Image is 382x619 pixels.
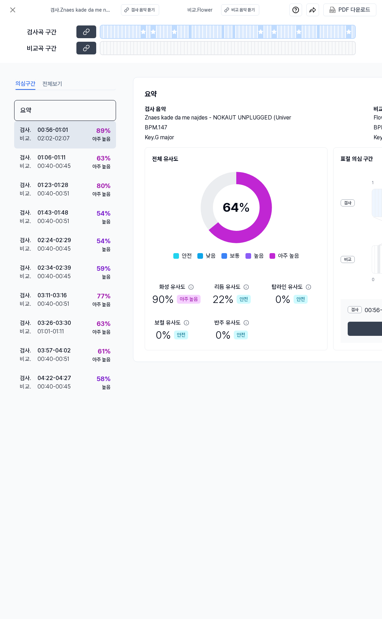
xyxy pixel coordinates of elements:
[20,126,37,134] div: 검사 .
[20,291,37,300] div: 검사 .
[20,355,37,363] div: 비교 .
[272,283,303,291] div: 탑라인 유사도
[37,236,71,245] div: 02:24 - 02:29
[37,300,69,308] div: 00:40 - 00:51
[214,319,241,327] div: 반주 유사도
[92,328,110,336] div: 아주 높음
[20,134,37,143] div: 비교 .
[37,189,69,198] div: 00:40 - 00:51
[20,153,37,162] div: 검사 .
[97,264,110,273] div: 59 %
[145,113,359,122] h2: Znaes kade da me najdes - NOKAUT UNPLUGGED (Univer
[206,252,216,260] span: 낮음
[222,198,250,217] div: 64
[37,291,67,300] div: 03:11 - 03:16
[292,6,299,13] img: help
[37,374,71,383] div: 04:22 - 04:27
[92,163,110,170] div: 아주 높음
[187,6,213,14] span: 비교 . Flower
[159,283,185,291] div: 화성 유사도
[221,4,259,16] button: 비교 음악 듣기
[97,319,110,328] div: 63 %
[155,319,181,327] div: 보컬 유사도
[20,374,37,383] div: 검사 .
[37,209,68,217] div: 01:43 - 01:48
[20,209,37,217] div: 검사 .
[102,246,110,253] div: 높음
[348,306,362,313] div: 검사
[97,181,110,191] div: 80 %
[97,236,110,246] div: 54 %
[37,355,69,363] div: 00:40 - 00:51
[152,155,320,163] h2: 전체 유사도
[341,199,355,206] div: 검사
[121,4,159,16] button: 검사 음악 듣기
[92,301,110,308] div: 아주 높음
[37,264,71,272] div: 02:34 - 02:39
[102,384,110,391] div: 높음
[275,291,308,307] div: 0 %
[294,295,308,304] div: 안전
[372,180,375,186] div: 1
[254,252,264,260] span: 높음
[231,7,255,13] div: 비교 음악 듣기
[215,327,248,343] div: 0 %
[96,126,110,135] div: 89 %
[102,218,110,226] div: 높음
[27,43,72,53] div: 비교곡 구간
[37,383,71,391] div: 00:40 - 00:45
[37,327,64,336] div: 01:01 - 01:11
[278,252,299,260] span: 아주 높음
[42,78,62,90] button: 전체보기
[20,181,37,189] div: 검사 .
[213,291,251,307] div: 22 %
[37,245,71,253] div: 00:40 - 00:45
[145,105,359,113] h2: 검사 음악
[328,4,372,16] button: PDF 다운로드
[20,162,37,170] div: 비교 .
[97,291,110,301] div: 77 %
[237,295,251,304] div: 안전
[182,252,192,260] span: 안전
[177,295,201,304] div: 아주 높음
[92,135,110,143] div: 아주 높음
[372,276,375,283] div: 0
[214,283,241,291] div: 리듬 유사도
[20,346,37,355] div: 검사 .
[37,272,71,281] div: 00:40 - 00:45
[20,327,37,336] div: 비교 .
[97,153,110,163] div: 63 %
[37,126,68,134] div: 00:56 - 01:01
[16,78,35,90] button: 의심구간
[20,189,37,198] div: 비교 .
[27,27,72,37] div: 검사곡 구간
[230,252,240,260] span: 보통
[239,200,250,215] span: %
[152,291,201,307] div: 90 %
[37,162,71,170] div: 00:40 - 00:45
[20,264,37,272] div: 검사 .
[37,181,68,189] div: 01:23 - 01:28
[309,6,316,13] img: share
[97,374,110,384] div: 58 %
[341,256,355,263] div: 비교
[234,331,248,339] div: 안전
[20,245,37,253] div: 비교 .
[97,209,110,218] div: 54 %
[329,7,336,13] img: PDF Download
[338,5,370,14] div: PDF 다운로드
[145,133,359,142] div: Key. G major
[98,346,110,356] div: 61 %
[20,272,37,281] div: 비교 .
[50,6,112,14] span: 검사 . Znaes kade da me najdes - NOKAUT UNPLUGGED (Univer
[92,191,110,198] div: 아주 높음
[102,273,110,281] div: 높음
[20,217,37,226] div: 비교 .
[145,123,359,132] div: BPM. 147
[92,356,110,363] div: 아주 높음
[37,153,65,162] div: 01:06 - 01:11
[20,236,37,245] div: 검사 .
[37,217,69,226] div: 00:40 - 00:51
[131,7,155,13] div: 검사 음악 듣기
